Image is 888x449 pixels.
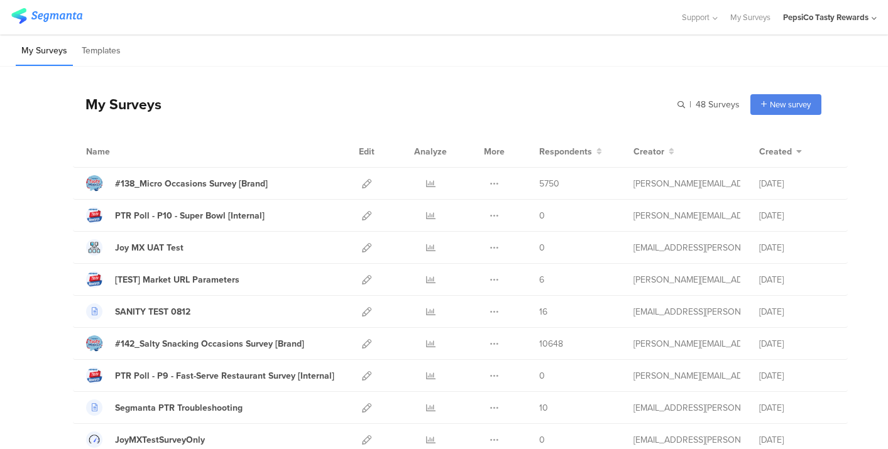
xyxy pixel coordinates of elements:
[759,305,835,318] div: [DATE]
[759,337,835,350] div: [DATE]
[86,431,205,448] a: JoyMXTestSurveyOnly
[633,305,740,318] div: andreza.godoy.contractor@pepsico.com
[682,11,710,23] span: Support
[759,401,835,414] div: [DATE]
[759,273,835,286] div: [DATE]
[115,401,243,414] div: Segmanta PTR Troubleshooting
[633,145,674,158] button: Creator
[539,209,545,222] span: 0
[633,209,740,222] div: megan.lynch@pepsico.com
[76,36,126,66] li: Templates
[759,369,835,382] div: [DATE]
[115,177,268,190] div: #138_Micro Occasions Survey [Brand]
[759,433,835,446] div: [DATE]
[11,8,82,24] img: segmanta logo
[633,369,740,382] div: megan.lynch@pepsico.com
[539,305,547,318] span: 16
[539,369,545,382] span: 0
[16,36,73,66] li: My Surveys
[759,209,835,222] div: [DATE]
[539,401,548,414] span: 10
[633,337,740,350] div: megan.lynch@pepsico.com
[539,433,545,446] span: 0
[86,367,334,384] a: PTR Poll - P9 - Fast-Serve Restaurant Survey [Internal]
[115,241,184,254] div: Joy MX UAT Test
[73,94,162,115] div: My Surveys
[770,99,811,111] span: New survey
[115,337,304,350] div: #142_Salty Snacking Occasions Survey [Brand]
[696,98,740,111] span: 48 Surveys
[115,209,265,222] div: PTR Poll - P10 - Super Bowl [Internal]
[86,271,239,288] a: [TEST] Market URL Parameters
[688,98,693,111] span: |
[539,145,602,158] button: Respondents
[412,136,449,167] div: Analyze
[783,11,869,23] div: PepsiCo Tasty Rewards
[539,177,559,190] span: 5750
[539,241,545,254] span: 0
[481,136,508,167] div: More
[86,335,304,352] a: #142_Salty Snacking Occasions Survey [Brand]
[86,303,190,320] a: SANITY TEST 0812
[633,145,664,158] span: Creator
[759,177,835,190] div: [DATE]
[115,369,334,382] div: PTR Poll - P9 - Fast-Serve Restaurant Survey [Internal]
[759,241,835,254] div: [DATE]
[86,239,184,256] a: Joy MX UAT Test
[633,401,740,414] div: andreza.godoy.contractor@pepsico.com
[539,273,544,286] span: 6
[115,433,205,446] div: JoyMXTestSurveyOnly
[539,145,592,158] span: Respondents
[633,273,740,286] div: megan.lynch@pepsico.com
[86,145,162,158] div: Name
[353,136,380,167] div: Edit
[633,433,740,446] div: andreza.godoy.contractor@pepsico.com
[759,145,802,158] button: Created
[633,177,740,190] div: megan.lynch@pepsico.com
[115,305,190,318] div: SANITY TEST 0812
[759,145,792,158] span: Created
[539,337,563,350] span: 10648
[86,399,243,416] a: Segmanta PTR Troubleshooting
[633,241,740,254] div: andreza.godoy.contractor@pepsico.com
[86,207,265,224] a: PTR Poll - P10 - Super Bowl [Internal]
[86,175,268,192] a: #138_Micro Occasions Survey [Brand]
[115,273,239,286] div: [TEST] Market URL Parameters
